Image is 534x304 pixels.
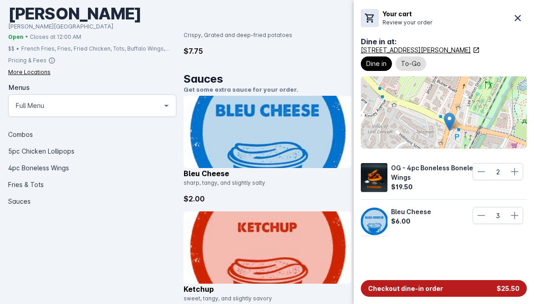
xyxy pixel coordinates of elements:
img: Marker [444,112,455,131]
div: Bleu Cheese [391,207,433,216]
span: Dine in [366,58,387,69]
span: To-Go [401,58,421,69]
div: 2 [489,167,506,177]
img: Catalog Item [361,207,387,236]
div: 3 [489,211,506,220]
h6: Your cart [382,9,433,19]
img: Catalog Item [361,163,387,192]
div: $19.50 [391,182,486,192]
button: Checkout dine-in order$25.50 [361,280,527,297]
div: [STREET_ADDRESS][PERSON_NAME] [361,45,471,55]
p: Review your order [382,19,433,27]
div: $6.00 [391,216,433,226]
div: Dine in at: [361,36,527,47]
span: Checkout dine-in order [368,284,443,293]
span: $25.50 [497,284,520,293]
mat-chip-listbox: Fulfillment [361,55,527,73]
div: OG - 4pc Boneless Boneless Wings [391,163,486,182]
